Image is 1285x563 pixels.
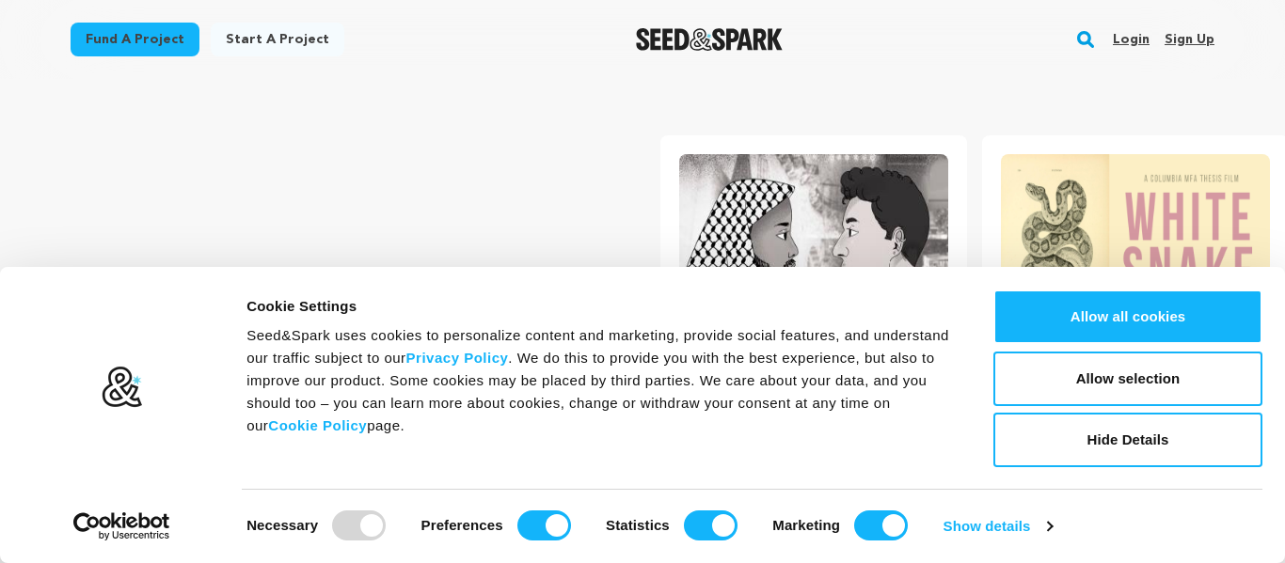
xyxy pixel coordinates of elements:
[679,154,948,335] img: Khutbah image
[993,413,1262,467] button: Hide Details
[993,289,1262,344] button: Allow all cookies
[71,23,199,56] a: Fund a project
[268,417,367,433] a: Cookie Policy
[1113,24,1150,55] a: Login
[246,517,318,533] strong: Necessary
[421,517,503,533] strong: Preferences
[772,517,840,533] strong: Marketing
[101,366,143,409] img: logo
[211,23,344,56] a: Start a project
[40,512,204,540] a: Usercentrics Cookiebot - opens in a new window
[636,28,784,51] a: Seed&Spark Homepage
[606,517,670,533] strong: Statistics
[1165,24,1214,55] a: Sign up
[993,352,1262,406] button: Allow selection
[246,324,951,437] div: Seed&Spark uses cookies to personalize content and marketing, provide social features, and unders...
[406,350,509,366] a: Privacy Policy
[636,28,784,51] img: Seed&Spark Logo Dark Mode
[944,512,1053,540] a: Show details
[1001,154,1270,335] img: White Snake image
[246,295,951,318] div: Cookie Settings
